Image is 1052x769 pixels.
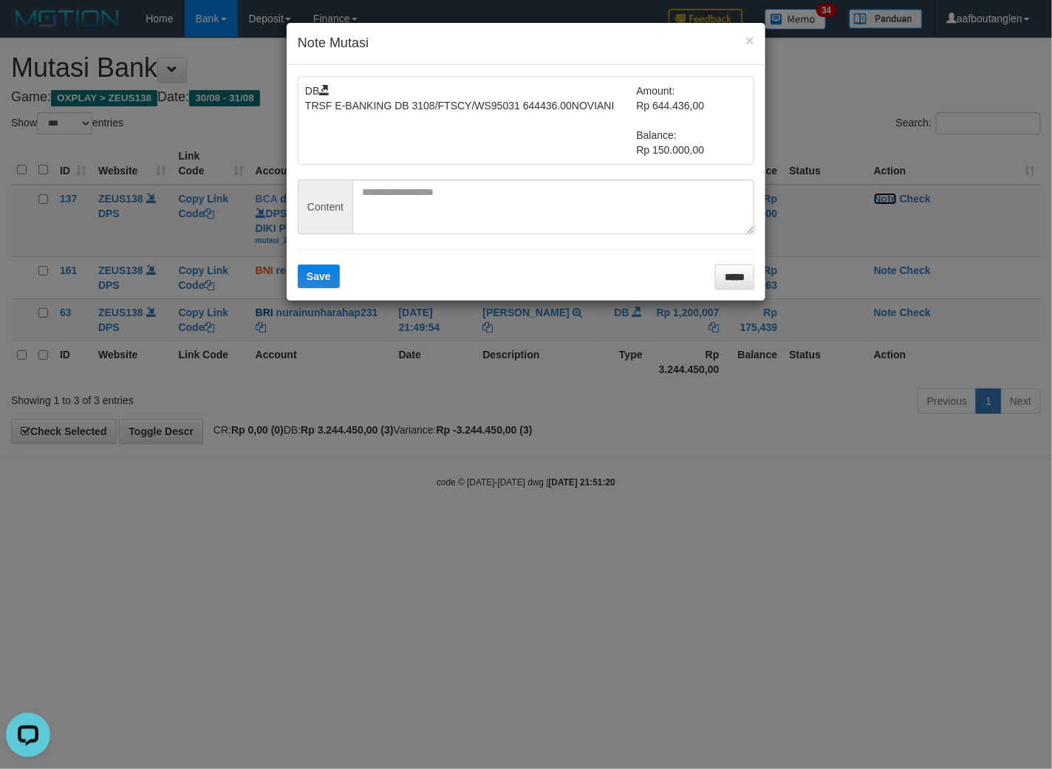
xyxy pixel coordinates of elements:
span: Content [298,180,352,234]
button: Save [298,264,340,288]
h4: Note Mutasi [298,34,754,53]
span: Save [307,270,331,282]
td: DB TRSF E-BANKING DB 3108/FTSCY/WS95031 644436.00NOVIANI [305,83,637,157]
button: × [745,33,754,48]
td: Amount: Rp 644.436,00 Balance: Rp 150.000,00 [637,83,748,157]
button: Open LiveChat chat widget [6,6,50,50]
